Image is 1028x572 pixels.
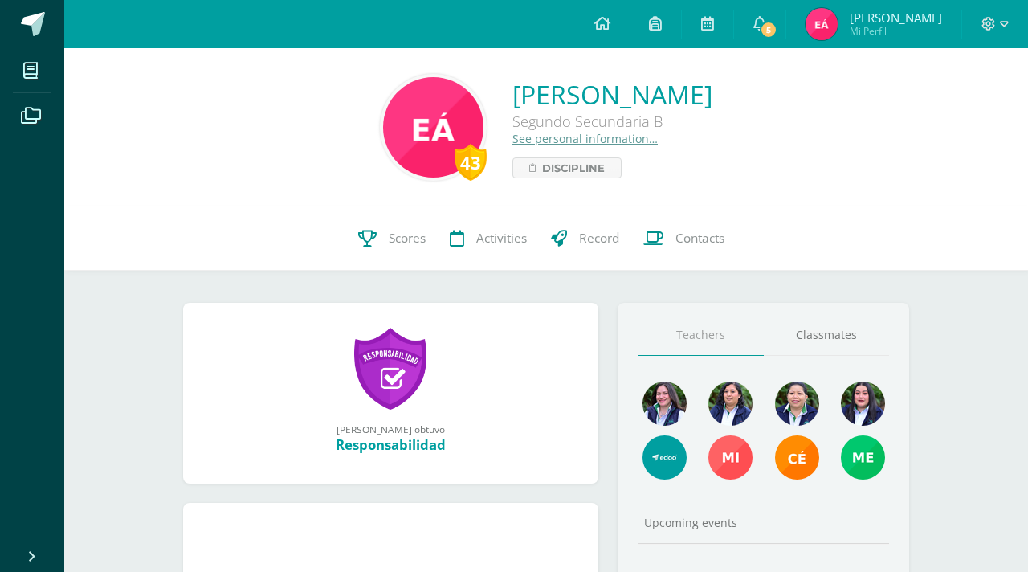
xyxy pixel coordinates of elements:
span: Mi Perfil [850,24,942,38]
div: [PERSON_NAME] obtuvo [199,423,583,435]
span: 5 [760,21,777,39]
img: 58b2170703ca3da881366cb245830aab.png [841,435,885,480]
a: See personal information… [512,131,658,146]
div: Segundo Secundaria B [512,112,712,131]
div: 43 [455,144,487,181]
span: Discipline [542,158,605,178]
img: f9c4b7d77c5e1bd20d7484783103f9b1.png [841,382,885,426]
span: Activities [476,230,527,247]
span: [PERSON_NAME] [850,10,942,26]
a: Contacts [631,206,736,271]
img: d7b58b3ee24904eb3feedff3d7c47cbf.png [775,382,819,426]
a: [PERSON_NAME] [512,77,712,112]
img: 8ac89551984a15469ed46b81d3d3020e.png [708,382,753,426]
img: d1f2dbd7b103fe78e683078932552a2b.png [806,8,838,40]
div: Upcoming events [638,515,889,530]
a: Scores [346,206,438,271]
img: e13555400e539d49a325e37c8b84e82e.png [642,435,687,480]
span: Record [579,230,619,247]
a: Classmates [764,315,890,356]
div: Responsabilidad [199,435,583,454]
a: Record [539,206,631,271]
img: 9fe7580334846c559dff5945f0b8902e.png [775,435,819,480]
img: e4592216d3fc84dab095ec77361778a2.png [708,435,753,480]
img: cb81ed8c967e5e9ff2461ece610667ab.png [383,77,483,178]
a: Teachers [638,315,764,356]
a: Discipline [512,157,622,178]
a: Activities [438,206,539,271]
img: 8b4d07f21f165275c0bb039a1ab75be6.png [642,382,687,426]
span: Contacts [675,230,724,247]
span: Scores [389,230,426,247]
